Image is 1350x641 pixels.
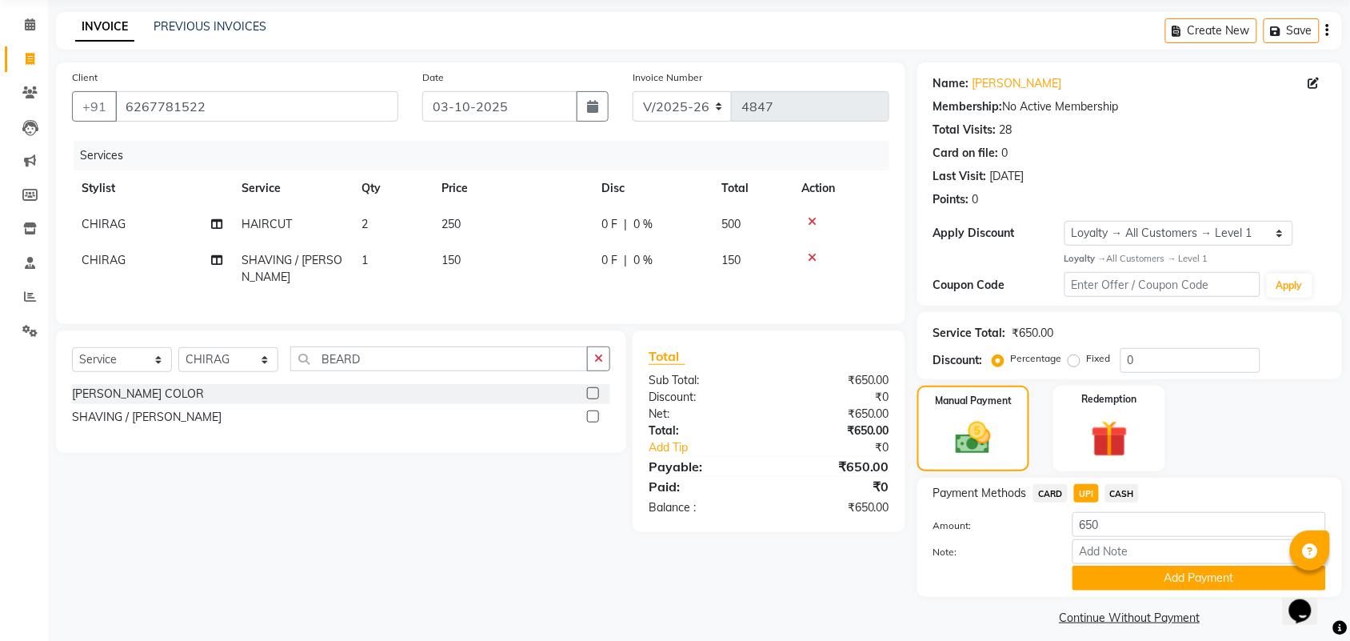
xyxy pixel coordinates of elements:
[154,19,266,34] a: PREVIOUS INVOICES
[601,216,617,233] span: 0 F
[973,191,979,208] div: 0
[242,217,292,231] span: HAIRCUT
[75,13,134,42] a: INVOICE
[1064,253,1107,264] strong: Loyalty →
[1072,512,1326,537] input: Amount
[933,325,1006,342] div: Service Total:
[769,406,901,423] div: ₹650.00
[637,372,769,389] div: Sub Total:
[361,253,368,267] span: 1
[933,225,1064,242] div: Apply Discount
[933,75,969,92] div: Name:
[792,170,889,206] th: Action
[933,98,1326,115] div: No Active Membership
[933,122,997,138] div: Total Visits:
[1011,351,1062,366] label: Percentage
[933,277,1064,294] div: Coupon Code
[592,170,712,206] th: Disc
[74,141,901,170] div: Services
[637,499,769,516] div: Balance :
[1064,252,1326,266] div: All Customers → Level 1
[933,485,1027,502] span: Payment Methods
[1264,18,1320,43] button: Save
[1283,577,1334,625] iframe: chat widget
[769,477,901,496] div: ₹0
[1072,539,1326,564] input: Add Note
[1072,566,1326,591] button: Add Payment
[921,610,1339,627] a: Continue Without Payment
[637,406,769,423] div: Net:
[1064,272,1260,297] input: Enter Offer / Coupon Code
[769,457,901,476] div: ₹650.00
[72,170,232,206] th: Stylist
[637,423,769,439] div: Total:
[990,168,1024,185] div: [DATE]
[1082,392,1137,407] label: Redemption
[115,91,398,122] input: Search by Name/Mobile/Email/Code
[633,70,702,85] label: Invoice Number
[933,191,969,208] div: Points:
[290,347,588,371] input: Search or Scan
[242,253,342,284] span: SHAVING / [PERSON_NAME]
[973,75,1062,92] a: [PERSON_NAME]
[633,252,653,269] span: 0 %
[721,217,741,231] span: 500
[1267,274,1312,298] button: Apply
[1000,122,1012,138] div: 28
[769,499,901,516] div: ₹650.00
[712,170,792,206] th: Total
[791,439,901,456] div: ₹0
[637,389,769,406] div: Discount:
[1074,484,1099,503] span: UPI
[1033,484,1068,503] span: CARD
[232,170,352,206] th: Service
[935,394,1012,408] label: Manual Payment
[441,217,461,231] span: 250
[72,386,204,403] div: [PERSON_NAME] COLOR
[361,217,368,231] span: 2
[769,372,901,389] div: ₹650.00
[769,389,901,406] div: ₹0
[933,98,1003,115] div: Membership:
[82,253,126,267] span: CHIRAG
[637,477,769,496] div: Paid:
[933,168,987,185] div: Last Visit:
[921,545,1060,559] label: Note:
[72,91,117,122] button: +91
[637,439,791,456] a: Add Tip
[441,253,461,267] span: 150
[649,348,685,365] span: Total
[624,252,627,269] span: |
[601,252,617,269] span: 0 F
[82,217,126,231] span: CHIRAG
[1087,351,1111,366] label: Fixed
[933,352,983,369] div: Discount:
[633,216,653,233] span: 0 %
[769,423,901,439] div: ₹650.00
[1165,18,1257,43] button: Create New
[945,418,1002,459] img: _cash.svg
[637,457,769,476] div: Payable:
[422,70,444,85] label: Date
[1002,145,1009,162] div: 0
[624,216,627,233] span: |
[72,409,222,426] div: SHAVING / [PERSON_NAME]
[921,519,1060,533] label: Amount:
[933,145,999,162] div: Card on file:
[72,70,98,85] label: Client
[721,253,741,267] span: 150
[352,170,432,206] th: Qty
[1012,325,1054,342] div: ₹650.00
[432,170,592,206] th: Price
[1080,416,1140,462] img: _gift.svg
[1105,484,1140,503] span: CASH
